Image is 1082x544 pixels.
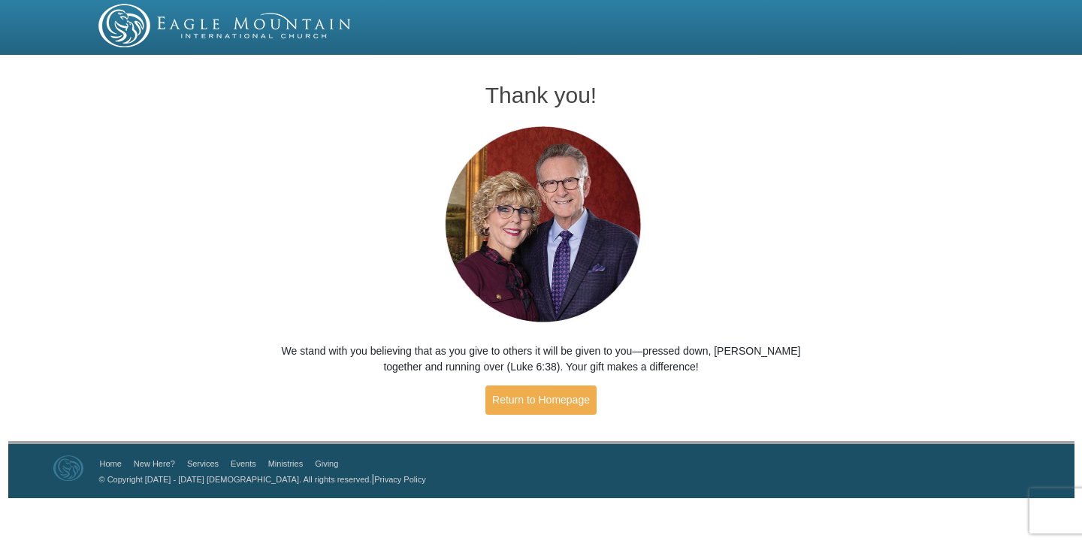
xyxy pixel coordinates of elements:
[231,459,256,468] a: Events
[99,475,372,484] a: © Copyright [DATE] - [DATE] [DEMOGRAPHIC_DATA]. All rights reserved.
[315,459,338,468] a: Giving
[374,475,425,484] a: Privacy Policy
[98,4,352,47] img: EMIC
[279,83,804,107] h1: Thank you!
[53,455,83,481] img: Eagle Mountain International Church
[187,459,219,468] a: Services
[485,385,597,415] a: Return to Homepage
[100,459,122,468] a: Home
[431,122,652,328] img: Pastors George and Terri Pearsons
[268,459,303,468] a: Ministries
[279,343,804,375] p: We stand with you believing that as you give to others it will be given to you—pressed down, [PER...
[94,471,426,487] p: |
[134,459,175,468] a: New Here?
